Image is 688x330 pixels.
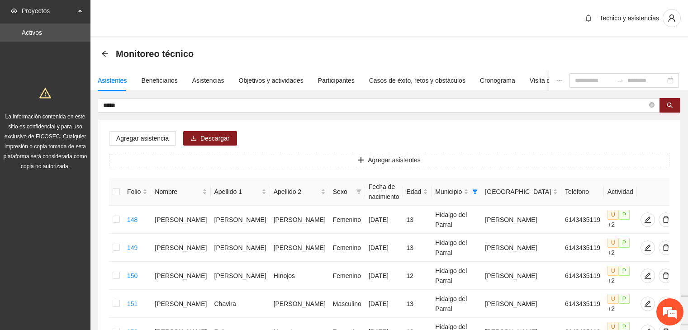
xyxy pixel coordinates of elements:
[481,262,561,290] td: [PERSON_NAME]
[641,272,655,279] span: edit
[329,290,365,318] td: Masculino
[333,187,352,197] span: Sexo
[365,262,403,290] td: [DATE]
[365,206,403,234] td: [DATE]
[11,8,17,14] span: eye
[649,101,655,110] span: close-circle
[211,290,270,318] td: Chavira
[619,266,630,276] span: P
[432,206,481,234] td: Hidalgo del Parral
[607,238,619,248] span: U
[142,75,178,85] div: Beneficiarios
[116,47,194,61] span: Monitoreo técnico
[270,206,329,234] td: [PERSON_NAME]
[607,294,619,304] span: U
[432,290,481,318] td: Hidalgo del Parral
[604,178,637,206] th: Actividad
[365,178,403,206] th: Fecha de nacimiento
[607,266,619,276] span: U
[581,11,596,25] button: bell
[659,269,673,283] button: delete
[101,50,109,58] div: Back
[604,234,637,262] td: +2
[369,75,465,85] div: Casos de éxito, retos y obstáculos
[649,102,655,108] span: close-circle
[192,75,224,85] div: Asistencias
[641,244,655,251] span: edit
[481,290,561,318] td: [PERSON_NAME]
[659,212,673,227] button: delete
[329,234,365,262] td: Femenino
[109,153,669,167] button: plusAgregar asistentes
[116,133,169,143] span: Agregar asistencia
[641,212,655,227] button: edit
[365,234,403,262] td: [DATE]
[211,178,270,206] th: Apellido 1
[358,157,364,164] span: plus
[481,178,561,206] th: Colonia
[617,77,624,84] span: to
[556,77,562,84] span: ellipsis
[561,234,604,262] td: 6143435119
[151,234,210,262] td: [PERSON_NAME]
[22,29,42,36] a: Activos
[127,187,141,197] span: Folio
[211,262,270,290] td: [PERSON_NAME]
[211,234,270,262] td: [PERSON_NAME]
[641,269,655,283] button: edit
[561,178,604,206] th: Teléfono
[561,290,604,318] td: 6143435119
[127,244,138,251] a: 149
[641,300,655,307] span: edit
[607,210,619,220] span: U
[354,185,363,198] span: filter
[403,262,432,290] td: 12
[599,14,659,22] span: Tecnico y asistencias
[4,113,87,170] span: La información contenida en este sitio es confidencial y para uso exclusivo de FICOSEC. Cualquier...
[663,14,680,22] span: user
[270,178,329,206] th: Apellido 2
[432,178,481,206] th: Municipio
[432,234,481,262] td: Hidalgo del Parral
[123,178,151,206] th: Folio
[356,189,361,194] span: filter
[481,206,561,234] td: [PERSON_NAME]
[127,216,138,223] a: 148
[155,187,200,197] span: Nombre
[200,133,230,143] span: Descargar
[318,75,355,85] div: Participantes
[641,216,655,223] span: edit
[403,290,432,318] td: 13
[561,262,604,290] td: 6143435119
[582,14,595,22] span: bell
[329,206,365,234] td: Femenino
[659,244,673,251] span: delete
[98,75,127,85] div: Asistentes
[659,216,673,223] span: delete
[127,272,138,279] a: 150
[190,135,197,142] span: download
[561,206,604,234] td: 6143435119
[270,290,329,318] td: [PERSON_NAME]
[667,102,673,109] span: search
[214,187,260,197] span: Apellido 1
[619,210,630,220] span: P
[368,155,421,165] span: Agregar asistentes
[530,75,614,85] div: Visita de campo y entregables
[109,131,176,146] button: Agregar asistencia
[101,50,109,57] span: arrow-left
[485,187,551,197] span: [GEOGRAPHIC_DATA]
[151,262,210,290] td: [PERSON_NAME]
[403,234,432,262] td: 13
[435,187,462,197] span: Municipio
[432,262,481,290] td: Hidalgo del Parral
[211,206,270,234] td: [PERSON_NAME]
[329,262,365,290] td: Femenino
[472,189,478,194] span: filter
[659,297,673,311] button: delete
[274,187,319,197] span: Apellido 2
[407,187,422,197] span: Edad
[127,300,138,307] a: 151
[39,87,51,99] span: warning
[619,238,630,248] span: P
